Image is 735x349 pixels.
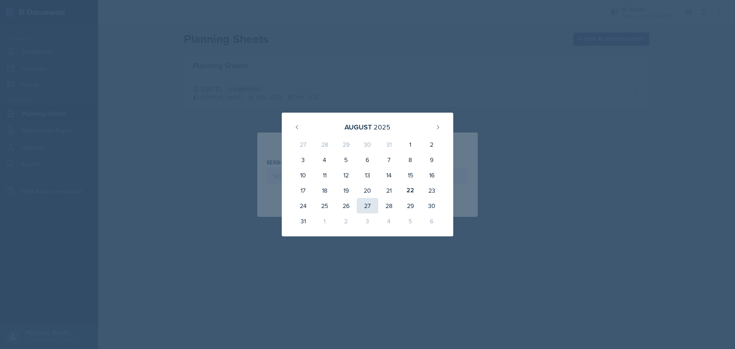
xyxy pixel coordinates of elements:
div: 31 [378,137,400,152]
div: 27 [292,137,314,152]
div: 29 [400,198,421,213]
div: 28 [314,137,335,152]
div: 31 [292,213,314,229]
div: 1 [314,213,335,229]
div: 8 [400,152,421,167]
div: 28 [378,198,400,213]
div: 5 [400,213,421,229]
div: 3 [292,152,314,167]
div: 4 [314,152,335,167]
div: 21 [378,183,400,198]
div: 14 [378,167,400,183]
div: 10 [292,167,314,183]
div: 2025 [374,122,390,132]
div: 6 [421,213,443,229]
div: 2 [421,137,443,152]
div: 12 [335,167,357,183]
div: 30 [357,137,378,152]
div: 5 [335,152,357,167]
div: 13 [357,167,378,183]
div: 17 [292,183,314,198]
div: 26 [335,198,357,213]
div: 1 [400,137,421,152]
div: 7 [378,152,400,167]
div: 22 [400,183,421,198]
div: 19 [335,183,357,198]
div: 20 [357,183,378,198]
div: 2 [335,213,357,229]
div: 18 [314,183,335,198]
div: 24 [292,198,314,213]
div: 6 [357,152,378,167]
div: 25 [314,198,335,213]
div: 4 [378,213,400,229]
div: 15 [400,167,421,183]
div: 9 [421,152,443,167]
div: 23 [421,183,443,198]
div: 3 [357,213,378,229]
div: 27 [357,198,378,213]
div: 11 [314,167,335,183]
div: 16 [421,167,443,183]
div: 30 [421,198,443,213]
div: 29 [335,137,357,152]
div: August [345,122,372,132]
